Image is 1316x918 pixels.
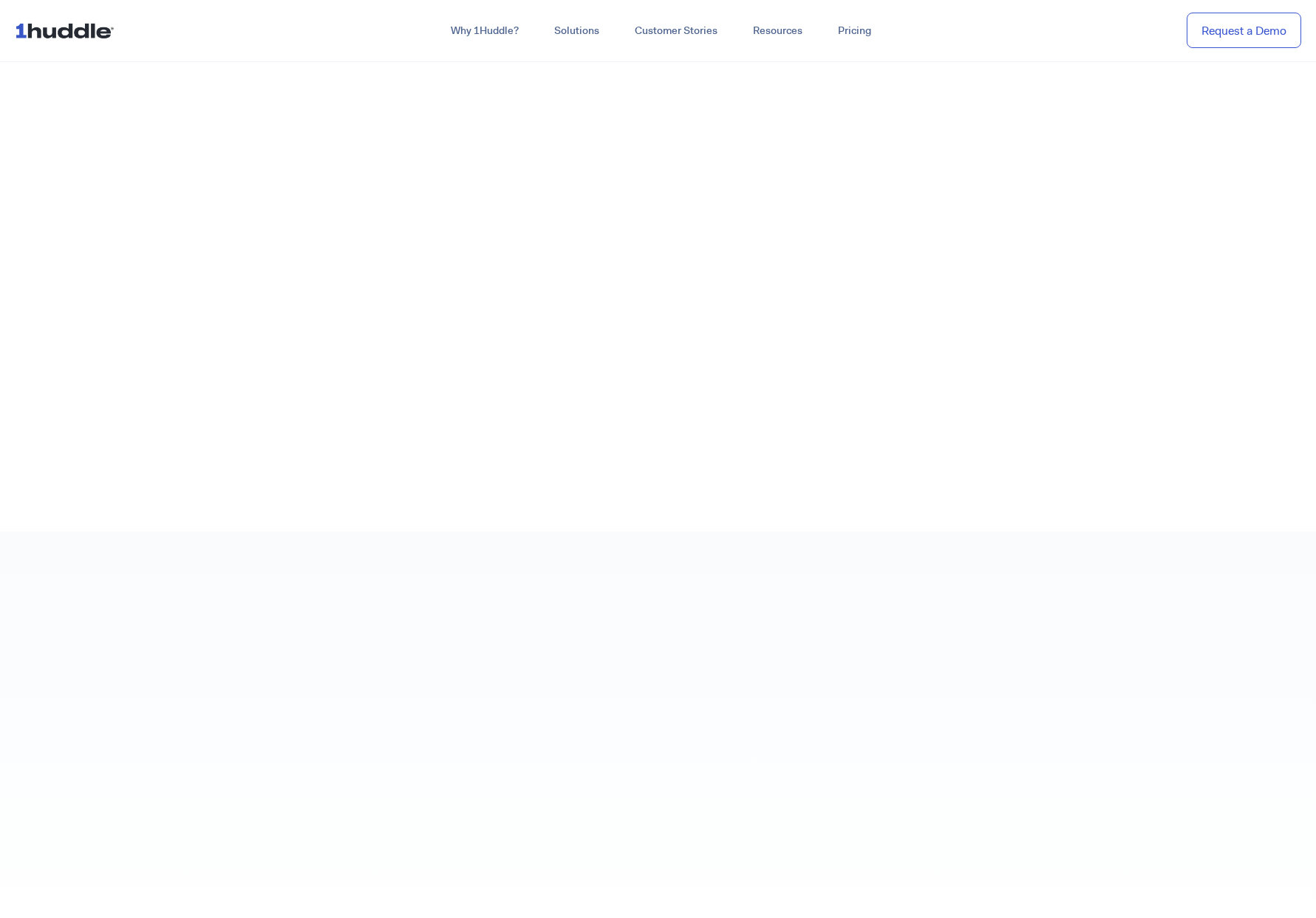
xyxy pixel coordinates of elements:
[735,18,820,44] a: Resources
[617,18,735,44] a: Customer Stories
[1187,13,1301,49] a: Request a Demo
[433,18,536,44] a: Why 1Huddle?
[820,18,889,44] a: Pricing
[536,18,617,44] a: Solutions
[15,16,120,44] img: ...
